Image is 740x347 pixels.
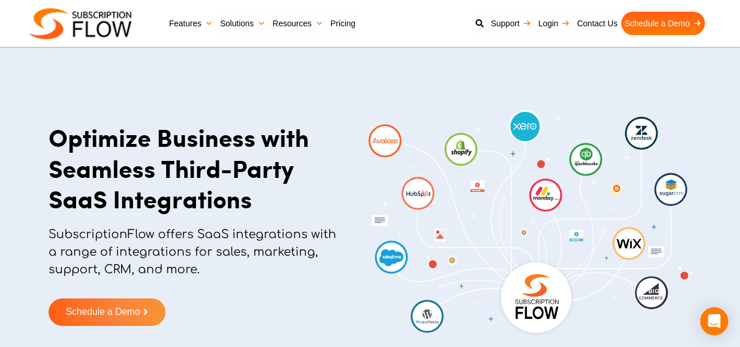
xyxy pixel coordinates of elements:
div: Open Intercom Messenger [700,307,728,335]
img: SaaS Integrations [369,110,692,338]
a: Login [535,12,573,35]
a: Resources [269,12,327,35]
a: Pricing [327,12,359,35]
a: Contact Us [573,12,621,35]
a: Schedule a Demo [621,12,705,35]
h1: Optimize Business with Seamless Third-Party SaaS Integrations [49,122,340,214]
img: Subscriptionflow [29,8,132,39]
a: Features [166,12,216,35]
a: Solutions [216,12,269,35]
a: Schedule a Demo [49,298,166,326]
a: Support [487,12,535,35]
span: Schedule a Demo [66,307,140,317]
p: SubscriptionFlow offers SaaS integrations with a range of integrations for sales, marketing, supp... [49,226,340,290]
